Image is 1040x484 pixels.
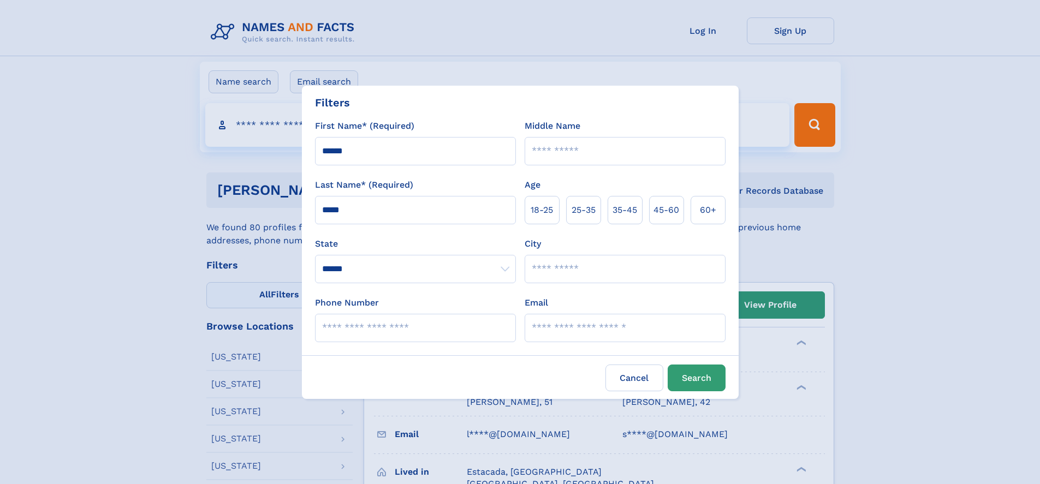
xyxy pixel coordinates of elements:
[605,365,663,391] label: Cancel
[315,237,516,250] label: State
[613,204,637,217] span: 35‑45
[700,204,716,217] span: 60+
[525,178,540,192] label: Age
[315,296,379,309] label: Phone Number
[315,178,413,192] label: Last Name* (Required)
[525,237,541,250] label: City
[525,119,580,133] label: Middle Name
[668,365,726,391] button: Search
[572,204,596,217] span: 25‑35
[531,204,553,217] span: 18‑25
[525,296,548,309] label: Email
[653,204,679,217] span: 45‑60
[315,119,414,133] label: First Name* (Required)
[315,94,350,111] div: Filters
